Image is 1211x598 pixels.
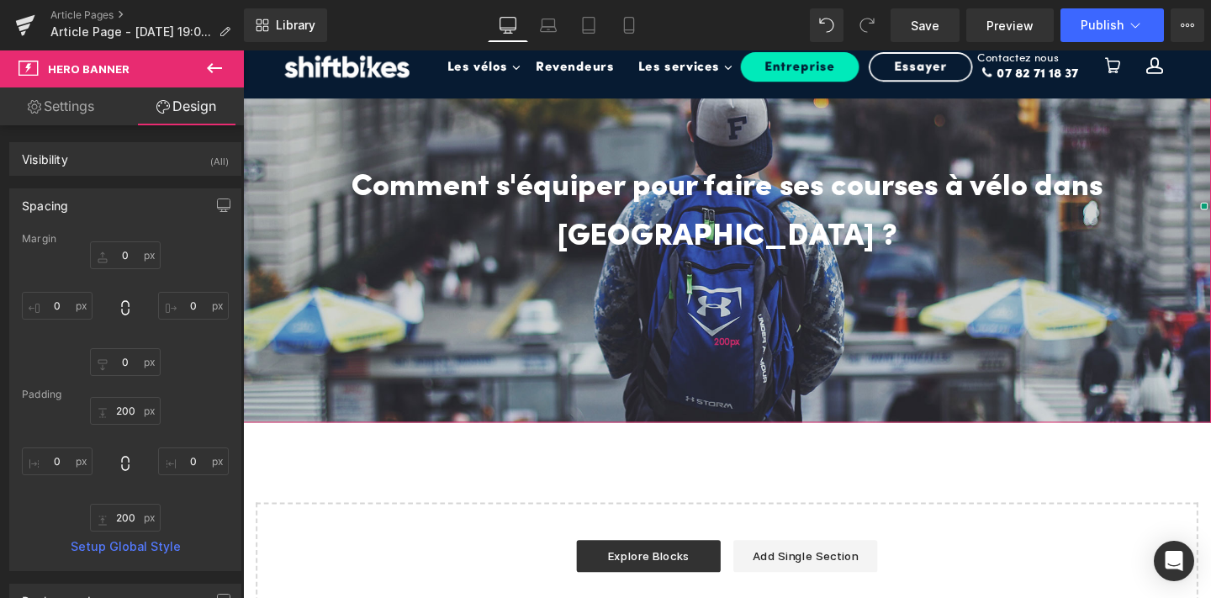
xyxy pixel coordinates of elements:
[568,8,609,42] a: Tablet
[850,8,884,42] button: Redo
[48,62,130,76] span: Hero Banner
[1171,8,1204,42] button: More
[22,143,68,167] div: Visibility
[22,540,229,553] a: Setup Global Style
[214,9,278,26] a: Les vélos
[22,292,93,320] input: 0
[516,515,667,548] a: Add Single Section
[351,515,502,548] a: Explore Blocks
[777,15,879,32] div: 07 82 71 18 37
[22,389,229,400] div: Padding
[495,299,523,315] span: 200px
[986,17,1034,34] span: Preview
[528,8,568,42] a: Laptop
[22,233,229,245] div: Margin
[158,447,229,475] input: 0
[90,397,161,425] input: 0
[276,18,315,33] span: Library
[1154,541,1194,581] div: Open Intercom Messenger
[50,25,212,39] span: Article Page - [DATE] 19:02:59
[22,447,93,475] input: 0
[523,2,648,33] a: Entreprise
[210,143,229,171] div: (All)
[658,2,767,33] a: Essayer
[90,504,161,532] input: 0
[158,292,229,320] input: 0
[1060,8,1164,42] button: Publish
[966,8,1054,42] a: Preview
[90,241,161,269] input: 0
[22,189,68,213] div: Spacing
[810,8,843,42] button: Undo
[308,9,390,26] a: Revendeurs
[911,17,939,34] span: Save
[609,8,649,42] a: Mobile
[415,9,501,26] a: Les services
[488,8,528,42] a: Desktop
[90,348,161,376] input: 0
[125,87,247,125] a: Design
[244,8,327,42] a: New Library
[50,8,244,22] a: Article Pages
[1081,19,1124,32] span: Publish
